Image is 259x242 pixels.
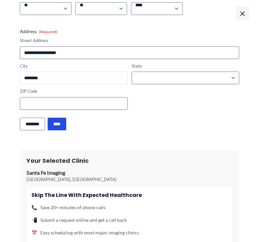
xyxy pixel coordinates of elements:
[31,192,228,198] h4: Skip the line with Expected Healthcare
[20,37,239,44] label: Street Address
[31,216,37,224] span: 📲
[39,29,58,34] span: (Required)
[20,28,58,35] legend: Address
[31,216,228,224] li: Submit a request online and get a call back
[31,203,228,212] li: Save 20+ minutes of phone calls
[20,63,128,69] label: City
[236,7,249,20] span: ×
[26,157,233,164] h3: Your Selected Clinic
[132,63,239,69] label: State
[31,203,37,212] span: 📞
[20,88,128,94] label: ZIP Code
[26,169,233,176] p: Santa Fe Imaging
[26,176,233,182] p: [GEOGRAPHIC_DATA], [GEOGRAPHIC_DATA]
[31,228,228,237] li: Easy scheduling with most major imaging clinics
[31,228,37,237] span: 📅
